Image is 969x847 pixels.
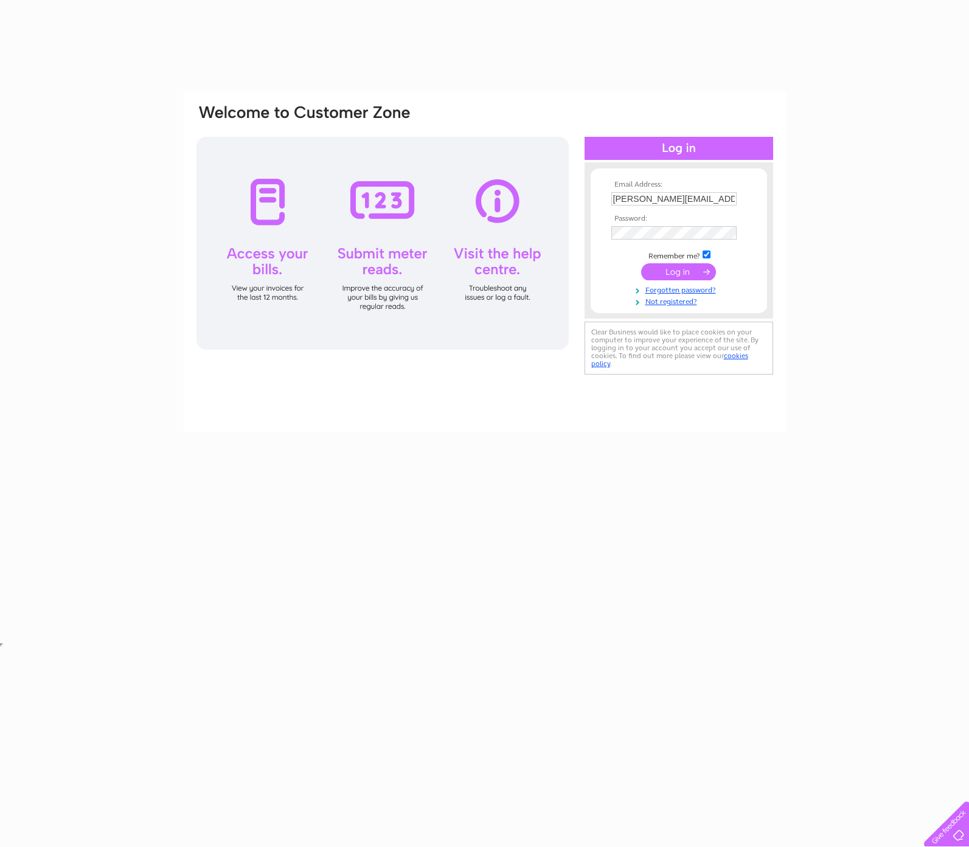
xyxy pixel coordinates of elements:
[611,295,749,306] a: Not registered?
[641,263,716,280] input: Submit
[608,215,749,223] th: Password:
[608,181,749,189] th: Email Address:
[611,283,749,295] a: Forgotten password?
[585,322,773,375] div: Clear Business would like to place cookies on your computer to improve your experience of the sit...
[608,249,749,261] td: Remember me?
[591,351,748,368] a: cookies policy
